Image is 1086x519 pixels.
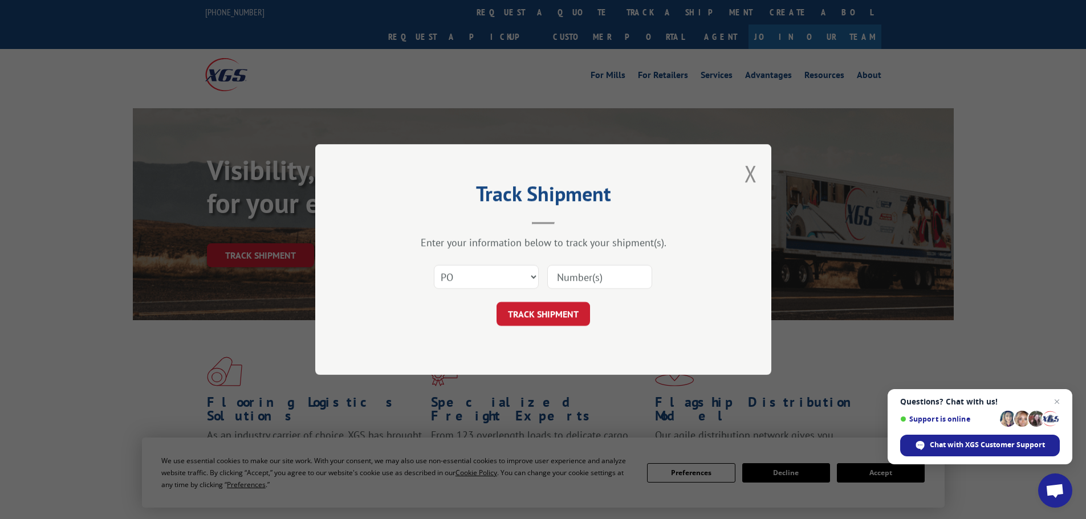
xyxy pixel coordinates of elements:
[900,415,996,423] span: Support is online
[372,186,714,207] h2: Track Shipment
[1050,395,1064,408] span: Close chat
[900,435,1060,456] div: Chat with XGS Customer Support
[1038,473,1072,508] div: Open chat
[745,158,757,189] button: Close modal
[930,440,1045,450] span: Chat with XGS Customer Support
[497,302,590,326] button: TRACK SHIPMENT
[900,397,1060,406] span: Questions? Chat with us!
[372,236,714,249] div: Enter your information below to track your shipment(s).
[547,265,652,289] input: Number(s)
